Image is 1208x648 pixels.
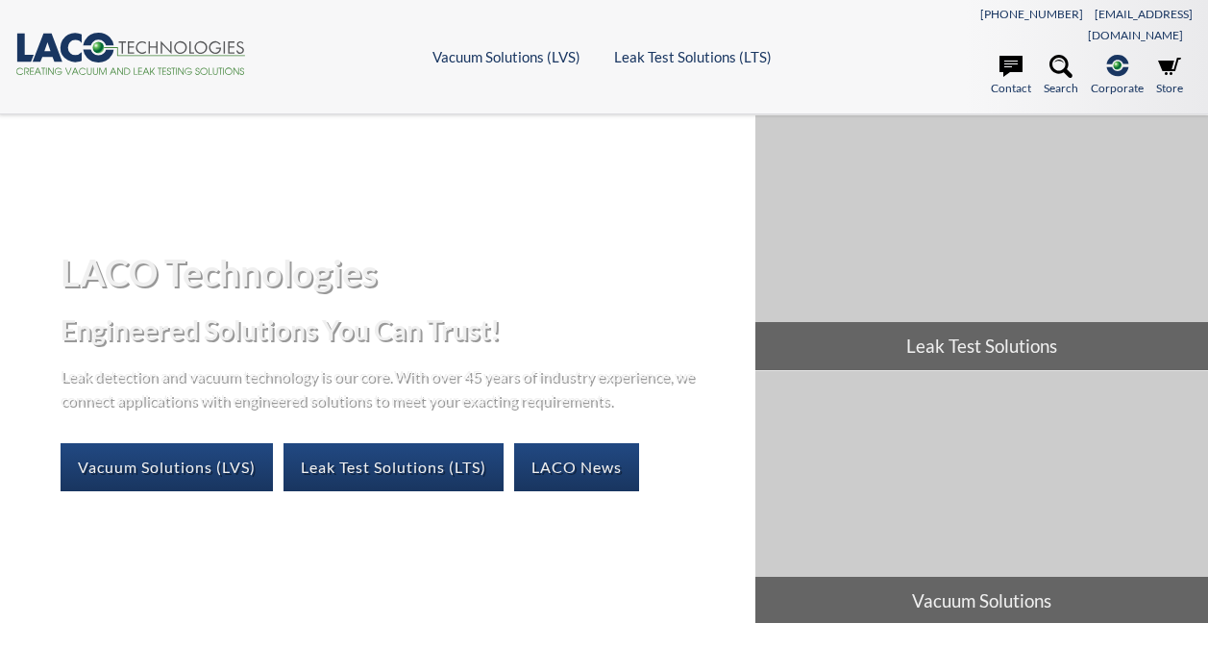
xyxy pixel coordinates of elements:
[61,443,273,491] a: Vacuum Solutions (LVS)
[614,48,772,65] a: Leak Test Solutions (LTS)
[755,577,1208,625] span: Vacuum Solutions
[432,48,580,65] a: Vacuum Solutions (LVS)
[1044,55,1078,97] a: Search
[1091,79,1144,97] span: Corporate
[980,7,1083,21] a: [PHONE_NUMBER]
[284,443,504,491] a: Leak Test Solutions (LTS)
[991,55,1031,97] a: Contact
[755,115,1208,370] a: Leak Test Solutions
[514,443,639,491] a: LACO News
[61,249,740,296] h1: LACO Technologies
[755,322,1208,370] span: Leak Test Solutions
[755,371,1208,626] a: Vacuum Solutions
[61,312,740,348] h2: Engineered Solutions You Can Trust!
[61,363,704,412] p: Leak detection and vacuum technology is our core. With over 45 years of industry experience, we c...
[1088,7,1193,42] a: [EMAIL_ADDRESS][DOMAIN_NAME]
[1156,55,1183,97] a: Store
